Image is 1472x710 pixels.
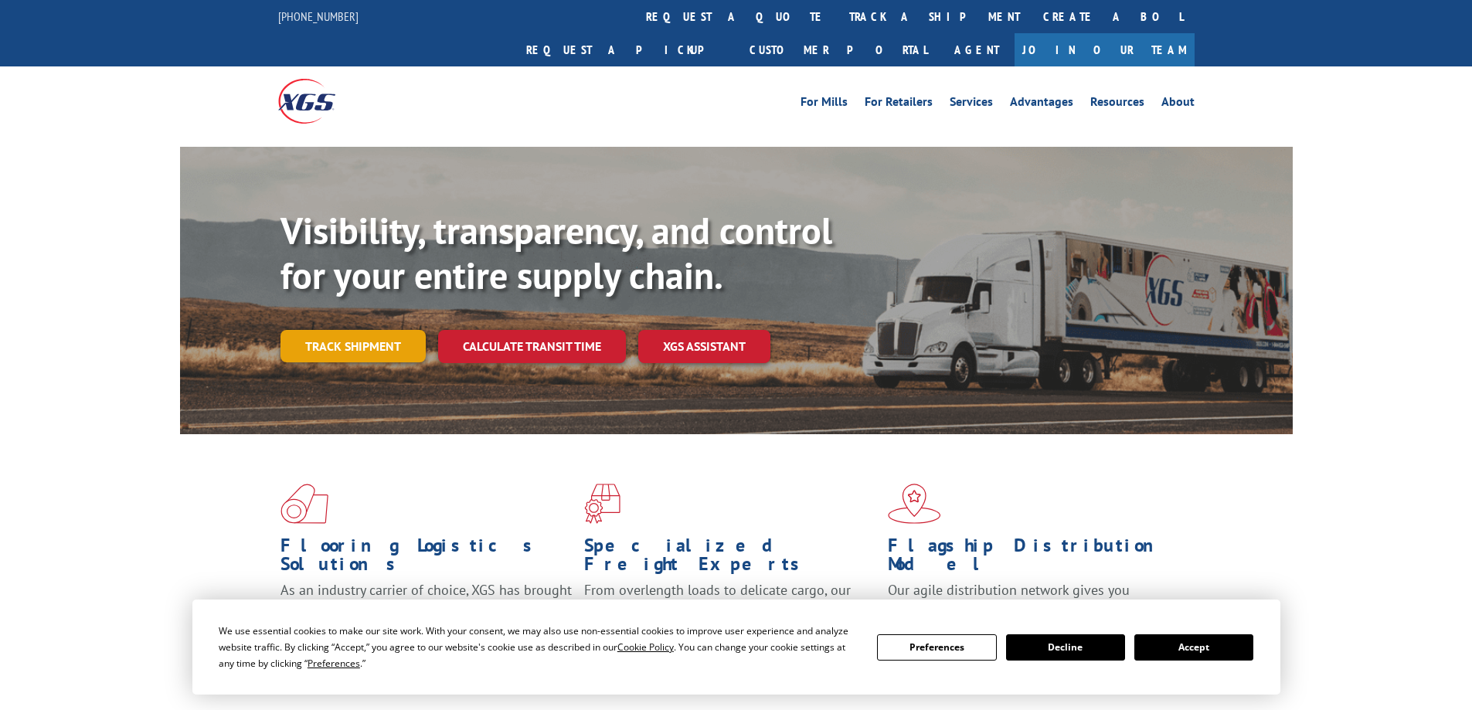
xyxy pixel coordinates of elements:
span: Cookie Policy [617,640,674,654]
a: Advantages [1010,96,1073,113]
h1: Specialized Freight Experts [584,536,876,581]
span: Preferences [308,657,360,670]
img: xgs-icon-flagship-distribution-model-red [888,484,941,524]
button: Preferences [877,634,996,661]
a: Resources [1090,96,1144,113]
a: Join Our Team [1015,33,1195,66]
h1: Flagship Distribution Model [888,536,1180,581]
a: For Retailers [865,96,933,113]
a: Customer Portal [738,33,939,66]
div: We use essential cookies to make our site work. With your consent, we may also use non-essential ... [219,623,858,671]
a: Request a pickup [515,33,738,66]
a: Track shipment [280,330,426,362]
a: Services [950,96,993,113]
a: XGS ASSISTANT [638,330,770,363]
button: Decline [1006,634,1125,661]
a: [PHONE_NUMBER] [278,8,359,24]
div: Cookie Consent Prompt [192,600,1280,695]
img: xgs-icon-total-supply-chain-intelligence-red [280,484,328,524]
p: From overlength loads to delicate cargo, our experienced staff knows the best way to move your fr... [584,581,876,650]
a: Calculate transit time [438,330,626,363]
a: Agent [939,33,1015,66]
img: xgs-icon-focused-on-flooring-red [584,484,620,524]
h1: Flooring Logistics Solutions [280,536,573,581]
a: About [1161,96,1195,113]
a: For Mills [801,96,848,113]
button: Accept [1134,634,1253,661]
span: As an industry carrier of choice, XGS has brought innovation and dedication to flooring logistics... [280,581,572,636]
span: Our agile distribution network gives you nationwide inventory management on demand. [888,581,1172,617]
b: Visibility, transparency, and control for your entire supply chain. [280,206,832,299]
